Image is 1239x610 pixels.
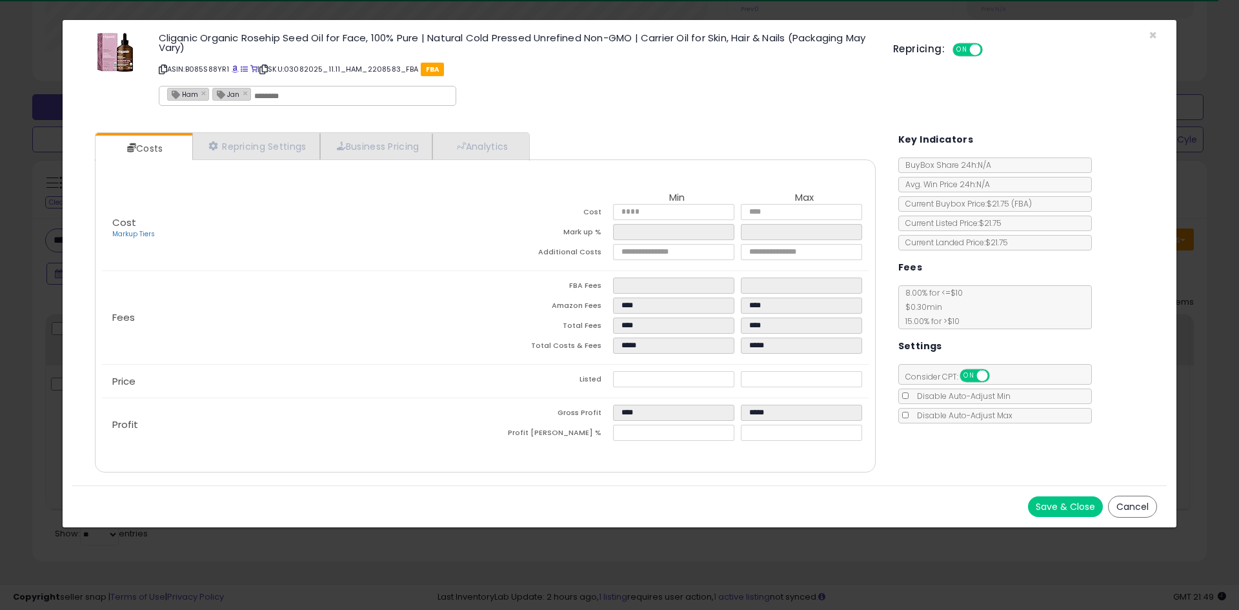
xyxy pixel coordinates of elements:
a: Business Pricing [320,133,433,159]
a: × [243,87,250,99]
span: ON [954,45,970,56]
span: Ham [168,88,198,99]
span: FBA [421,63,445,76]
th: Min [613,192,741,204]
td: Additional Costs [485,244,613,264]
a: Analytics [432,133,528,159]
span: OFF [987,371,1008,381]
span: Disable Auto-Adjust Max [911,410,1012,421]
a: Costs [96,136,191,161]
button: Cancel [1108,496,1157,518]
button: Save & Close [1028,496,1103,517]
span: ON [961,371,977,381]
h5: Settings [898,338,942,354]
td: Profit [PERSON_NAME] % [485,425,613,445]
h5: Fees [898,259,923,276]
td: Total Fees [485,318,613,338]
span: Current Buybox Price: [899,198,1032,209]
span: × [1149,26,1157,45]
span: $0.30 min [899,301,942,312]
p: Profit [102,420,485,430]
p: ASIN: B085S88YR1 | SKU: 03082025_11.11_HAM_2208583_FBA [159,59,874,79]
span: 8.00 % for <= $10 [899,287,963,327]
h5: Repricing: [893,44,945,54]
td: Gross Profit [485,405,613,425]
span: ( FBA ) [1011,198,1032,209]
a: Repricing Settings [192,133,320,159]
img: 51a8iDSE6hL._SL60_.jpg [97,33,133,72]
th: Max [741,192,869,204]
h3: Cliganic Organic Rosehip Seed Oil for Face, 100% Pure | Natural Cold Pressed Unrefined Non-GMO | ... [159,33,874,52]
span: Jan [213,88,239,99]
a: All offer listings [241,64,248,74]
td: FBA Fees [485,278,613,298]
a: × [201,87,209,99]
span: Consider CPT: [899,371,1007,382]
p: Cost [102,218,485,239]
p: Fees [102,312,485,323]
span: Avg. Win Price 24h: N/A [899,179,990,190]
span: OFF [981,45,1002,56]
a: BuyBox page [232,64,239,74]
td: Total Costs & Fees [485,338,613,358]
td: Mark up % [485,224,613,244]
td: Amazon Fees [485,298,613,318]
td: Cost [485,204,613,224]
span: Current Landed Price: $21.75 [899,237,1008,248]
td: Listed [485,371,613,391]
span: $21.75 [987,198,1032,209]
span: Disable Auto-Adjust Min [911,391,1011,402]
span: 15.00 % for > $10 [899,316,960,327]
h5: Key Indicators [898,132,974,148]
span: Current Listed Price: $21.75 [899,218,1002,229]
span: BuyBox Share 24h: N/A [899,159,991,170]
a: Markup Tiers [112,229,155,239]
a: Your listing only [250,64,257,74]
p: Price [102,376,485,387]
